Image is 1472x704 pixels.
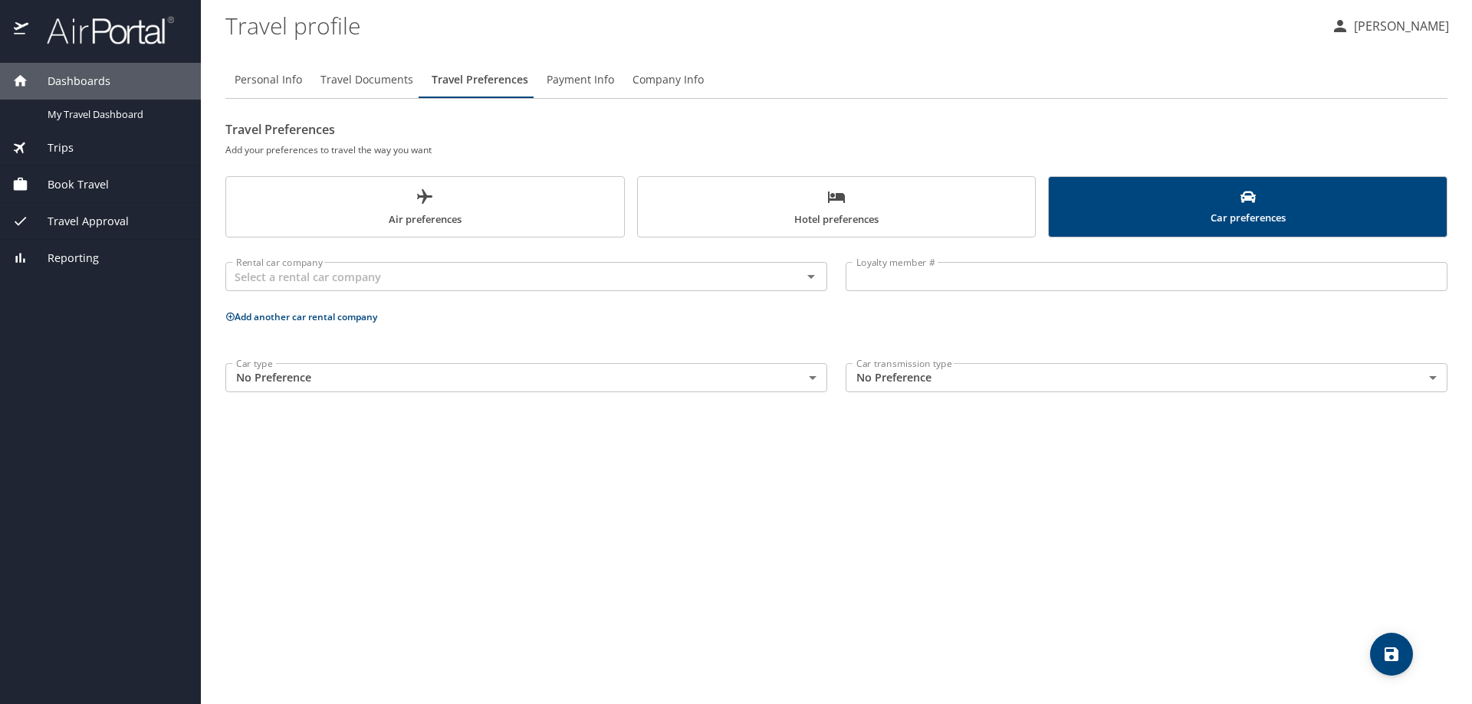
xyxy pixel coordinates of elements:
[28,176,109,193] span: Book Travel
[846,363,1447,392] div: No Preference
[28,139,74,156] span: Trips
[225,142,1447,158] h6: Add your preferences to travel the way you want
[432,70,528,90] span: Travel Preferences
[28,73,110,90] span: Dashboards
[1058,189,1437,227] span: Car preferences
[28,250,99,267] span: Reporting
[30,15,174,45] img: airportal-logo.png
[225,310,377,323] button: Add another car rental company
[225,61,1447,98] div: Profile
[235,188,615,228] span: Air preferences
[225,363,827,392] div: No Preference
[1349,17,1449,35] p: [PERSON_NAME]
[320,70,413,90] span: Travel Documents
[235,70,302,90] span: Personal Info
[547,70,614,90] span: Payment Info
[28,213,129,230] span: Travel Approval
[225,176,1447,237] div: scrollable force tabs example
[225,117,1447,142] h2: Travel Preferences
[632,70,704,90] span: Company Info
[647,188,1027,228] span: Hotel preferences
[48,107,182,122] span: My Travel Dashboard
[1370,633,1413,676] button: save
[225,2,1319,49] h1: Travel profile
[800,266,822,287] button: Open
[1325,12,1455,40] button: [PERSON_NAME]
[14,15,30,45] img: icon-airportal.png
[230,267,777,287] input: Select a rental car company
